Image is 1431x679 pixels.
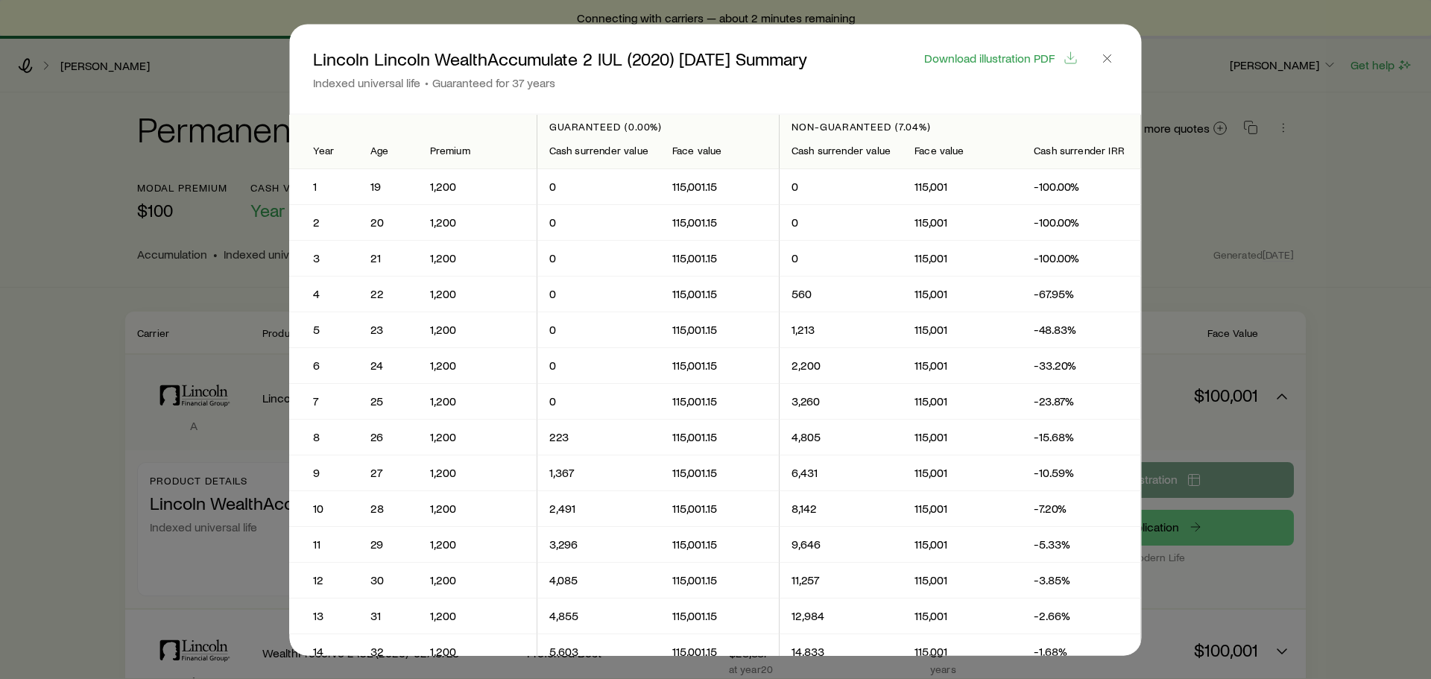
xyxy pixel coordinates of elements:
div: Cash surrender IRR [1034,145,1129,157]
p: 11 [313,537,335,552]
p: 1,200 [430,215,525,230]
p: 1,200 [430,358,525,373]
p: 1,200 [430,537,525,552]
p: 11,257 [792,572,891,587]
p: 115,001 [915,429,1011,444]
p: 28 [370,501,406,516]
p: 0 [549,286,648,301]
div: Face value [672,145,767,157]
p: 1,213 [792,322,891,337]
p: 6 [313,358,335,373]
p: 24 [370,358,406,373]
p: 4,805 [792,429,891,444]
p: 29 [370,537,406,552]
div: Cash surrender value [792,145,891,157]
p: 2,200 [792,358,891,373]
p: 0 [549,179,648,194]
p: 115,001.15 [672,537,767,552]
p: 0 [549,322,648,337]
p: -10.59% [1034,465,1129,480]
p: 13 [313,608,335,623]
p: 0 [549,358,648,373]
div: Cash surrender value [549,145,648,157]
p: 115,001.15 [672,179,767,194]
p: 1,200 [430,286,525,301]
p: -67.95% [1034,286,1129,301]
p: 115,001 [915,179,1011,194]
p: -48.83% [1034,322,1129,337]
p: 14,833 [792,644,891,659]
p: 1,200 [430,394,525,408]
button: Download illustration PDF [923,49,1079,66]
p: 21 [370,250,406,265]
p: 19 [370,179,406,194]
p: 14 [313,644,335,659]
p: 115,001 [915,465,1011,480]
p: 4,855 [549,608,648,623]
p: 115,001 [915,394,1011,408]
p: 0 [792,250,891,265]
p: Lincoln Lincoln WealthAccumulate 2 IUL (2020) [DATE] Summary [313,48,807,69]
p: 22 [370,286,406,301]
p: 27 [370,465,406,480]
p: 1,200 [430,572,525,587]
div: Premium [430,145,525,157]
p: 115,001.15 [672,215,767,230]
p: 6,431 [792,465,891,480]
p: 4 [313,286,335,301]
p: 25 [370,394,406,408]
p: 115,001.15 [672,501,767,516]
p: 10 [313,501,335,516]
p: 115,001.15 [672,644,767,659]
p: 115,001.15 [672,429,767,444]
p: 223 [549,429,648,444]
p: 115,001 [915,537,1011,552]
p: 31 [370,608,406,623]
p: 1,200 [430,465,525,480]
p: 0 [549,250,648,265]
p: -1.68% [1034,644,1129,659]
p: 115,001 [915,250,1011,265]
p: 4,085 [549,572,648,587]
p: 0 [549,394,648,408]
p: -100.00% [1034,250,1129,265]
p: -2.66% [1034,608,1129,623]
p: 115,001.15 [672,286,767,301]
p: 12 [313,572,335,587]
p: 115,001 [915,322,1011,337]
p: 9 [313,465,335,480]
div: Age [370,145,406,157]
p: 2,491 [549,501,648,516]
p: 3,260 [792,394,891,408]
p: -15.68% [1034,429,1129,444]
p: 115,001 [915,501,1011,516]
p: 32 [370,644,406,659]
p: 12,984 [792,608,891,623]
p: -23.87% [1034,394,1129,408]
p: 1,200 [430,644,525,659]
p: 115,001.15 [672,250,767,265]
p: -33.20% [1034,358,1129,373]
p: 30 [370,572,406,587]
p: 1,200 [430,179,525,194]
p: -3.85% [1034,572,1129,587]
span: Download illustration PDF [924,51,1055,63]
p: 115,001.15 [672,608,767,623]
p: 0 [792,179,891,194]
p: 1,367 [549,465,648,480]
p: 115,001 [915,215,1011,230]
p: 5,603 [549,644,648,659]
p: 1 [313,179,335,194]
p: 1,200 [430,608,525,623]
p: 26 [370,429,406,444]
p: Non-guaranteed (7.04%) [792,120,1128,132]
p: Guaranteed (0.00%) [549,120,767,132]
p: 115,001 [915,358,1011,373]
p: 9,646 [792,537,891,552]
p: 1,200 [430,250,525,265]
p: Indexed universal life Guaranteed for 37 years [313,75,807,89]
p: 8,142 [792,501,891,516]
p: 115,001 [915,644,1011,659]
p: 115,001.15 [672,394,767,408]
p: -100.00% [1034,179,1129,194]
